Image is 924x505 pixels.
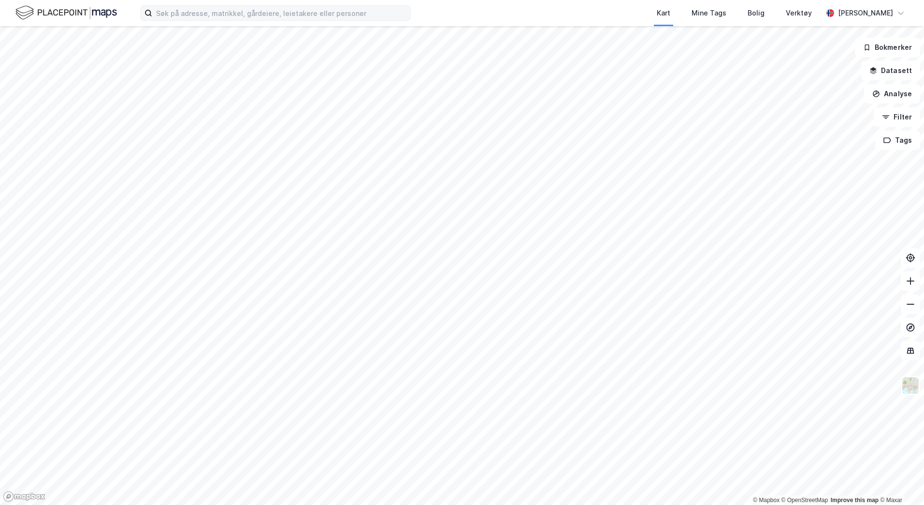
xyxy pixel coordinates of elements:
a: OpenStreetMap [781,497,828,504]
a: Mapbox [753,497,780,504]
div: [PERSON_NAME] [838,7,893,19]
img: Z [901,376,920,395]
div: Kontrollprogram for chat [876,459,924,505]
div: Mine Tags [692,7,726,19]
a: Mapbox homepage [3,491,45,502]
a: Improve this map [831,497,879,504]
img: logo.f888ab2527a4732fd821a326f86c7f29.svg [15,4,117,21]
div: Kart [657,7,670,19]
iframe: Chat Widget [876,459,924,505]
button: Bokmerker [855,38,920,57]
button: Tags [875,131,920,150]
button: Datasett [861,61,920,80]
input: Søk på adresse, matrikkel, gårdeiere, leietakere eller personer [152,6,410,20]
div: Verktøy [786,7,812,19]
button: Filter [874,107,920,127]
div: Bolig [748,7,765,19]
button: Analyse [864,84,920,104]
